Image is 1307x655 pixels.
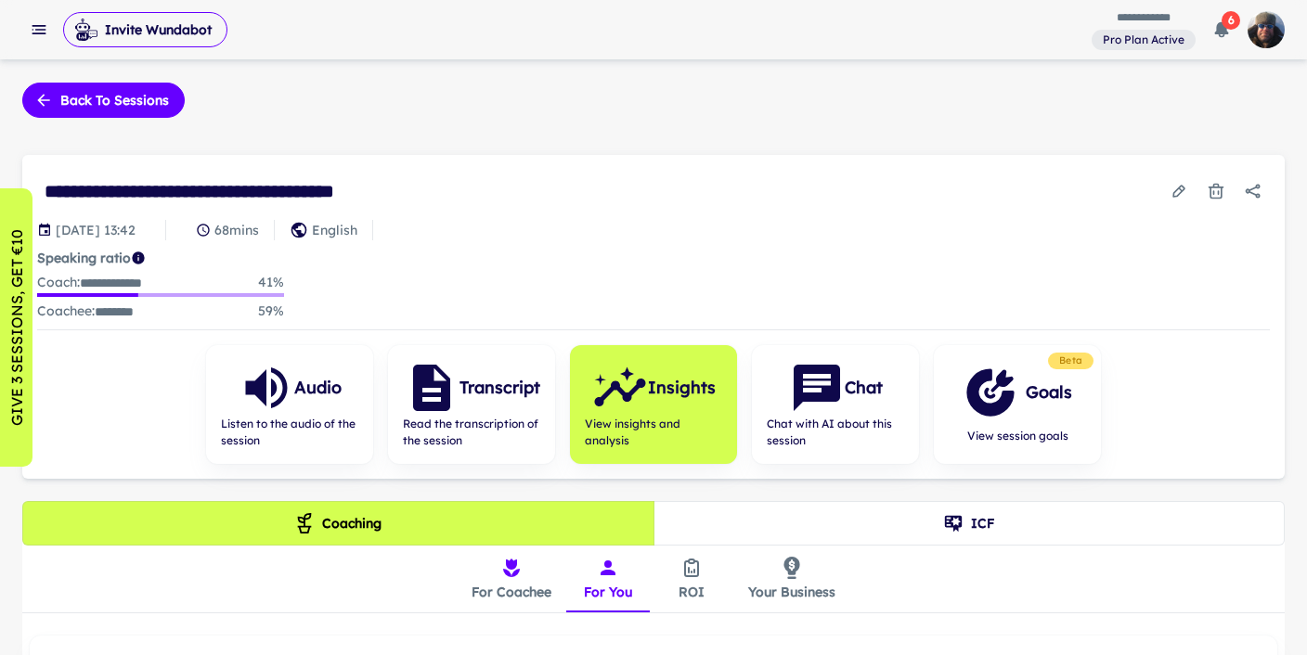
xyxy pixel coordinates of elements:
button: Your Business [733,546,850,612]
span: Read the transcription of the session [403,416,540,449]
p: 41 % [258,272,284,293]
h6: Insights [648,375,716,401]
img: photoURL [1248,11,1285,48]
button: 6 [1203,11,1240,48]
button: TranscriptRead the transcription of the session [388,345,555,464]
button: ROI [650,546,733,612]
button: ChatChat with AI about this session [752,345,919,464]
h6: Goals [1026,379,1072,405]
button: ICF [653,501,1286,546]
button: Delete session [1199,174,1233,208]
svg: Coach/coachee ideal ratio of speaking is roughly 20:80. Mentor/mentee ideal ratio of speaking is ... [131,250,146,265]
button: Invite Wundabot [63,12,227,47]
p: Coachee : [37,301,134,322]
button: For Coachee [457,546,566,612]
span: Pro Plan Active [1095,32,1192,48]
button: GoalsView session goals [934,345,1101,464]
h6: Audio [294,375,342,401]
span: Beta [1052,353,1090,368]
button: Coaching [22,501,654,546]
p: GIVE 3 SESSIONS, GET €10 [6,229,28,426]
button: Back to sessions [22,83,185,118]
button: For You [566,546,650,612]
a: View and manage your current plan and billing details. [1092,28,1196,51]
span: 6 [1222,11,1240,30]
h6: Transcript [459,375,540,401]
p: Session date [56,220,136,240]
span: Listen to the audio of the session [221,416,358,449]
p: Coach : [37,272,142,293]
button: AudioListen to the audio of the session [206,345,373,464]
button: Share session [1236,174,1270,208]
div: theme selection [22,501,1285,546]
strong: Speaking ratio [37,250,131,266]
span: Invite Wundabot to record a meeting [63,11,227,48]
p: English [312,220,357,240]
span: View insights and analysis [585,416,722,449]
span: View session goals [963,428,1072,444]
h6: Chat [845,375,883,401]
p: 68 mins [214,220,259,240]
button: InsightsView insights and analysis [570,345,737,464]
span: Chat with AI about this session [767,416,904,449]
button: Edit session [1162,174,1196,208]
span: View and manage your current plan and billing details. [1092,30,1196,48]
div: insights tabs [457,546,850,612]
p: 59 % [258,301,284,322]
